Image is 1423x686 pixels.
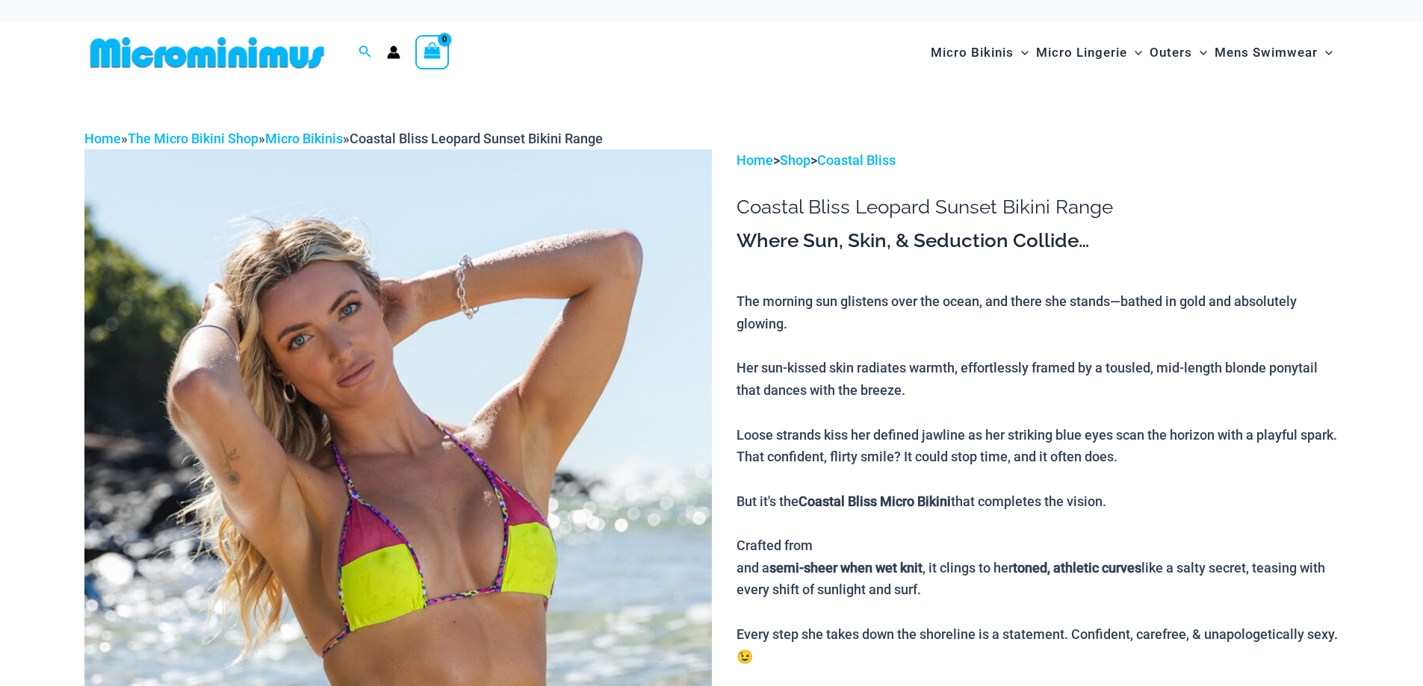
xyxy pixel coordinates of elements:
[737,557,1339,668] div: and a , it clings to her like a salty secret, teasing with every shift of sunlight and surf. Ever...
[925,28,1339,78] nav: Site Navigation
[817,152,896,168] a: Coastal Bliss
[1318,34,1333,72] span: Menu Toggle
[1013,560,1141,576] b: toned, athletic curves
[1036,34,1127,72] span: Micro Lingerie
[84,131,603,146] span: » » »
[927,30,1032,75] a: Micro BikinisMenu ToggleMenu Toggle
[359,43,372,62] a: Search icon link
[1215,34,1318,72] span: Mens Swimwear
[415,35,450,69] a: View Shopping Cart, empty
[1014,34,1029,72] span: Menu Toggle
[1192,34,1207,72] span: Menu Toggle
[1127,34,1142,72] span: Menu Toggle
[780,152,810,168] a: Shop
[799,493,951,509] b: Coastal Bliss Micro Bikini
[1146,30,1211,75] a: OutersMenu ToggleMenu Toggle
[387,46,400,59] a: Account icon link
[737,228,1339,254] h3: Where Sun, Skin, & Seduction Collide…
[128,131,258,146] a: The Micro Bikini Shop
[769,560,923,576] b: semi-sheer when wet knit
[84,36,330,69] img: MM SHOP LOGO FLAT
[350,131,603,146] span: Coastal Bliss Leopard Sunset Bikini Range
[737,196,1339,219] h1: Coastal Bliss Leopard Sunset Bikini Range
[265,131,343,146] a: Micro Bikinis
[737,149,1339,172] p: > >
[1032,30,1146,75] a: Micro LingerieMenu ToggleMenu Toggle
[737,152,773,168] a: Home
[84,131,121,146] a: Home
[737,290,1339,667] p: The morning sun glistens over the ocean, and there she stands—bathed in gold and absolutely glowi...
[931,34,1014,72] span: Micro Bikinis
[1211,30,1336,75] a: Mens SwimwearMenu ToggleMenu Toggle
[1150,34,1192,72] span: Outers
